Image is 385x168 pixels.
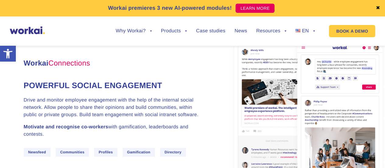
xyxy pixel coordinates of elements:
[116,29,152,34] a: Why Workai?
[123,148,155,157] span: Gamification
[196,29,225,34] a: Case studies
[302,28,309,34] span: EN
[329,25,375,37] a: BOOK A DEMO
[24,58,206,69] h3: Workai
[56,148,89,157] span: Communities
[160,148,186,157] span: Directory
[24,80,206,91] h4: Powerful social engagement
[236,4,275,13] a: LEARN MORE
[24,148,51,157] span: Newsfeed
[94,148,117,157] span: Profiles
[376,6,380,11] a: ✖
[48,59,90,67] span: Connections
[161,29,187,34] a: Products
[24,124,108,130] strong: Motivate and recognise co-workers
[256,29,286,34] a: Resources
[24,97,206,119] p: Drive and monitor employee engagement with the help of the internal social network. Allow people ...
[24,123,206,138] p: with gamification, leaderboards and contests.
[108,4,232,12] p: Workai premieres 3 new AI-powered modules!
[235,29,247,34] a: News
